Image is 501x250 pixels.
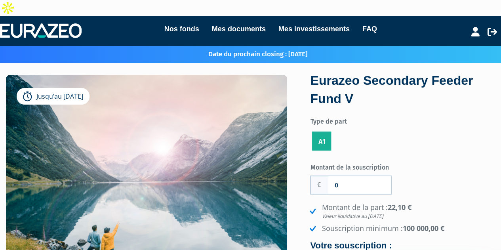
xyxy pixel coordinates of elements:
[362,23,377,34] a: FAQ
[322,202,495,219] strong: 22,10 €
[322,213,495,219] em: Valeur liquidative au [DATE]
[185,50,307,59] p: Date du prochain closing : [DATE]
[310,160,402,172] label: Montant de la souscription
[212,23,266,34] a: Mes documents
[164,23,199,34] a: Nos fonds
[17,88,90,105] div: Jusqu’au [DATE]
[310,72,495,108] div: Eurazeo Secondary Feeder Fund V
[310,115,495,126] label: Type de part
[328,176,391,194] input: Montant de la souscription souhaité
[308,223,495,234] li: Souscription minimum :
[312,132,331,151] label: A1
[278,23,350,34] a: Mes investissements
[402,223,444,233] strong: 100 000,00 €
[308,202,495,219] li: Montant de la part :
